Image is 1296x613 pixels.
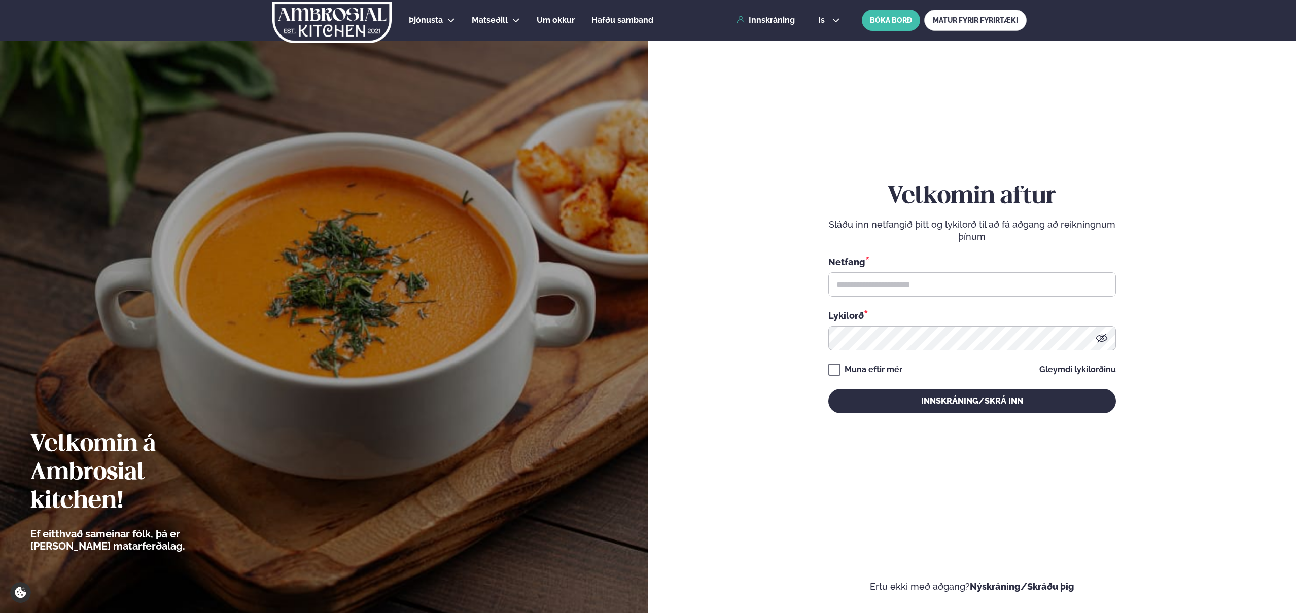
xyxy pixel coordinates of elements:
[828,389,1116,413] button: Innskráning/Skrá inn
[970,581,1074,592] a: Nýskráning/Skráðu þig
[409,15,443,25] span: Þjónusta
[472,15,508,25] span: Matseðill
[30,528,241,552] p: Ef eitthvað sameinar fólk, þá er [PERSON_NAME] matarferðalag.
[828,255,1116,268] div: Netfang
[537,15,575,25] span: Um okkur
[591,14,653,26] a: Hafðu samband
[924,10,1027,31] a: MATUR FYRIR FYRIRTÆKI
[1039,366,1116,374] a: Gleymdi lykilorðinu
[818,16,828,24] span: is
[591,15,653,25] span: Hafðu samband
[862,10,920,31] button: BÓKA BORÐ
[679,581,1266,593] p: Ertu ekki með aðgang?
[737,16,795,25] a: Innskráning
[828,309,1116,322] div: Lykilorð
[472,14,508,26] a: Matseðill
[271,2,393,43] img: logo
[828,183,1116,211] h2: Velkomin aftur
[10,582,31,603] a: Cookie settings
[537,14,575,26] a: Um okkur
[828,219,1116,243] p: Sláðu inn netfangið þitt og lykilorð til að fá aðgang að reikningnum þínum
[810,16,848,24] button: is
[30,430,241,516] h2: Velkomin á Ambrosial kitchen!
[409,14,443,26] a: Þjónusta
